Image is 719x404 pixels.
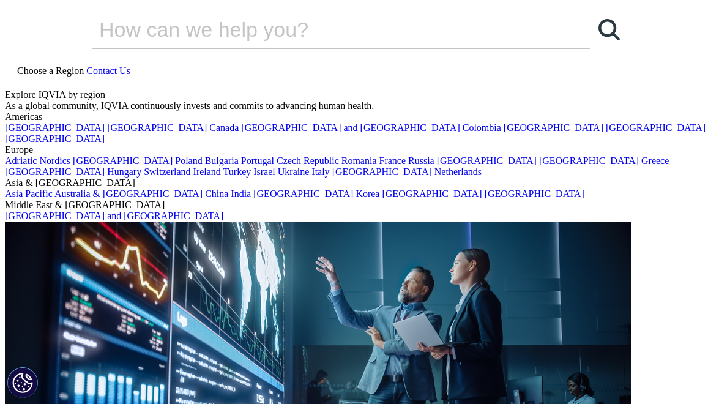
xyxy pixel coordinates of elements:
a: [GEOGRAPHIC_DATA] [332,166,432,177]
a: Poland [175,155,202,166]
a: [GEOGRAPHIC_DATA] [437,155,537,166]
a: Australia & [GEOGRAPHIC_DATA] [54,189,203,199]
div: Explore IQVIA by region [5,89,714,100]
a: [GEOGRAPHIC_DATA] [5,133,105,144]
a: [GEOGRAPHIC_DATA] [606,122,706,133]
a: Greece [641,155,669,166]
div: As a global community, IQVIA continuously invests and commits to advancing human health. [5,100,714,111]
a: Korea [356,189,379,199]
a: [GEOGRAPHIC_DATA] [107,122,207,133]
span: Choose a Region [17,65,84,76]
a: Israel [253,166,275,177]
a: Italy [311,166,329,177]
div: Asia & [GEOGRAPHIC_DATA] [5,178,714,189]
a: Czech Republic [277,155,339,166]
a: [GEOGRAPHIC_DATA] [5,122,105,133]
a: Russia [408,155,434,166]
input: Search [92,11,556,48]
a: [GEOGRAPHIC_DATA] [485,189,584,199]
a: Ireland [193,166,221,177]
a: [GEOGRAPHIC_DATA] [253,189,353,199]
svg: Search [598,19,620,40]
a: [GEOGRAPHIC_DATA] [504,122,603,133]
a: [GEOGRAPHIC_DATA] [539,155,639,166]
a: [GEOGRAPHIC_DATA] [382,189,482,199]
a: Portugal [241,155,274,166]
a: Colombia [463,122,501,133]
a: Ukraine [278,166,310,177]
a: [GEOGRAPHIC_DATA] and [GEOGRAPHIC_DATA] [241,122,460,133]
a: India [231,189,251,199]
a: Netherlands [434,166,482,177]
a: Asia Pacific [5,189,53,199]
a: Turkey [223,166,251,177]
a: Hungary [107,166,141,177]
a: [GEOGRAPHIC_DATA] [5,166,105,177]
a: Search [590,11,627,48]
div: Americas [5,111,714,122]
button: Cookies Settings [7,367,38,398]
a: Bulgaria [205,155,239,166]
div: Europe [5,144,714,155]
a: [GEOGRAPHIC_DATA] and [GEOGRAPHIC_DATA] [5,211,223,221]
a: Adriatic [5,155,37,166]
a: France [379,155,406,166]
a: Canada [209,122,239,133]
a: [GEOGRAPHIC_DATA] [73,155,173,166]
a: China [205,189,228,199]
div: Middle East & [GEOGRAPHIC_DATA] [5,200,714,211]
a: Switzerland [144,166,190,177]
a: Contact Us [86,65,130,76]
a: Nordics [39,155,70,166]
a: Romania [341,155,377,166]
